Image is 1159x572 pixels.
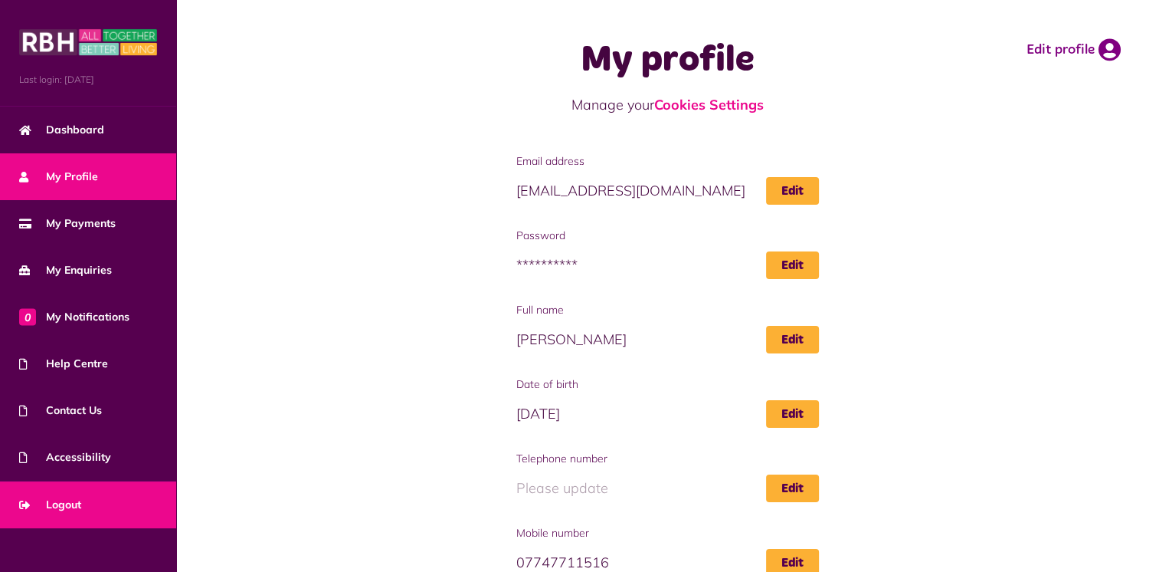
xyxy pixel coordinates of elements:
[19,169,98,185] span: My Profile
[766,475,819,502] a: Edit
[19,27,157,58] img: MyRBH
[516,302,818,318] span: Full name
[766,400,819,428] a: Edit
[516,400,818,428] span: [DATE]
[19,356,108,372] span: Help Centre
[19,449,111,465] span: Accessibility
[19,215,116,232] span: My Payments
[19,497,81,513] span: Logout
[516,326,818,353] span: [PERSON_NAME]
[19,73,157,87] span: Last login: [DATE]
[766,177,819,205] a: Edit
[766,326,819,353] a: Edit
[516,376,818,393] span: Date of birth
[516,525,818,541] span: Mobile number
[516,228,818,244] span: Password
[516,177,818,205] span: [EMAIL_ADDRESS][DOMAIN_NAME]
[516,153,818,169] span: Email address
[19,122,104,138] span: Dashboard
[19,262,112,278] span: My Enquiries
[516,475,818,502] span: Please update
[19,308,36,325] span: 0
[766,251,819,279] a: Edit
[19,309,129,325] span: My Notifications
[437,38,899,83] h1: My profile
[516,451,818,467] span: Telephone number
[19,403,102,419] span: Contact Us
[437,94,899,115] p: Manage your
[1026,38,1121,61] a: Edit profile
[654,96,764,113] a: Cookies Settings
